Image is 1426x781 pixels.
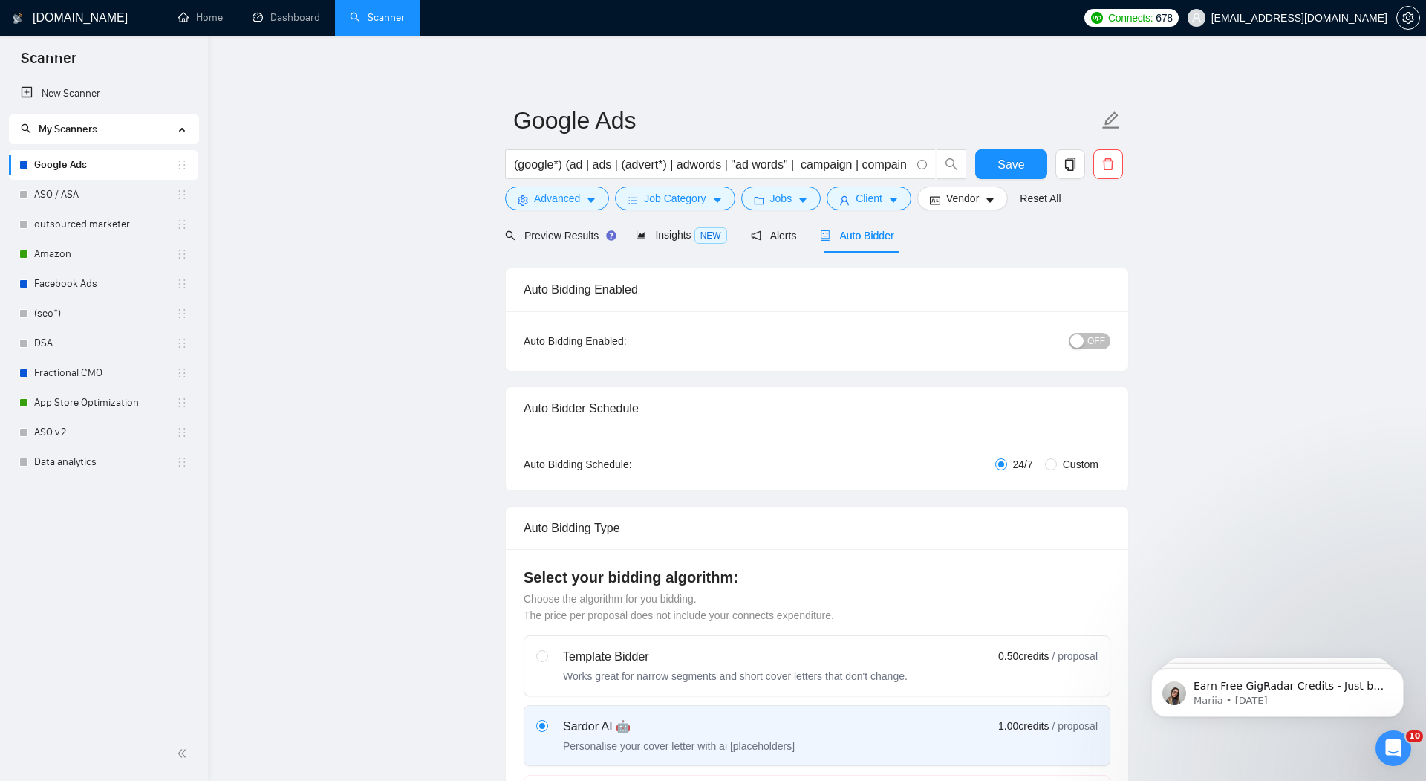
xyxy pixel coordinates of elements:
[998,648,1049,664] span: 0.50 credits
[518,195,528,206] span: setting
[34,239,176,269] a: Amazon
[712,195,723,206] span: caret-down
[21,123,97,135] span: My Scanners
[975,149,1047,179] button: Save
[839,195,850,206] span: user
[513,102,1098,139] input: Scanner name...
[1129,637,1426,741] iframe: Intercom notifications message
[34,447,176,477] a: Data analytics
[1094,158,1122,171] span: delete
[636,229,726,241] span: Insights
[741,187,821,210] button: folderJobscaret-down
[34,418,176,447] a: ASO v.2
[644,190,706,207] span: Job Category
[1396,12,1420,24] a: setting
[937,149,966,179] button: search
[751,230,761,241] span: notification
[770,190,792,207] span: Jobs
[9,447,198,477] li: Data analytics
[34,180,176,210] a: ASO / ASA
[34,210,176,239] a: outsourced marketer
[1091,12,1103,24] img: upwork-logo.png
[534,190,580,207] span: Advanced
[9,239,198,269] li: Amazon
[13,7,23,30] img: logo
[524,268,1110,311] div: Auto Bidding Enabled
[1007,456,1039,473] span: 24/7
[9,358,198,388] li: Fractional CMO
[917,160,927,169] span: info-circle
[563,718,795,736] div: Sardor AI 🤖
[9,180,198,210] li: ASO / ASA
[34,358,176,388] a: Fractional CMO
[1397,12,1419,24] span: setting
[946,190,979,207] span: Vendor
[563,648,908,666] div: Template Bidder
[177,746,192,761] span: double-left
[1191,13,1202,23] span: user
[39,123,97,135] span: My Scanners
[985,195,995,206] span: caret-down
[176,278,188,290] span: holder
[9,269,198,299] li: Facebook Ads
[34,299,176,328] a: (seo*)
[586,195,596,206] span: caret-down
[563,739,795,754] div: Personalise your cover letter with ai [placeholders]
[524,456,719,473] div: Auto Bidding Schedule:
[9,388,198,418] li: App Store Optimization
[176,427,188,438] span: holder
[1396,6,1420,30] button: setting
[9,210,198,239] li: outsourced marketer
[917,187,1008,210] button: idcardVendorcaret-down
[997,155,1024,174] span: Save
[524,333,719,349] div: Auto Bidding Enabled:
[1156,10,1172,26] span: 678
[176,308,188,320] span: holder
[998,718,1049,734] span: 1.00 credits
[350,11,405,24] a: searchScanner
[505,230,515,241] span: search
[524,593,834,621] span: Choose the algorithm for you bidding. The price per proposal does not include your connects expen...
[1020,190,1061,207] a: Reset All
[1057,456,1104,473] span: Custom
[176,456,188,468] span: holder
[1375,730,1411,766] iframe: Intercom live chat
[820,230,830,241] span: robot
[751,230,797,242] span: Alerts
[937,158,966,171] span: search
[176,337,188,349] span: holder
[1093,149,1123,179] button: delete
[21,123,31,134] span: search
[563,669,908,684] div: Works great for narrow segments and short cover letters that don't change.
[888,195,899,206] span: caret-down
[1101,111,1121,130] span: edit
[694,227,727,244] span: NEW
[176,397,188,409] span: holder
[176,218,188,230] span: holder
[514,155,911,174] input: Search Freelance Jobs...
[21,79,186,108] a: New Scanner
[34,269,176,299] a: Facebook Ads
[9,150,198,180] li: Google Ads
[34,328,176,358] a: DSA
[176,367,188,379] span: holder
[1406,730,1423,742] span: 10
[9,299,198,328] li: (seo*)
[1056,158,1084,171] span: copy
[615,187,735,210] button: barsJob Categorycaret-down
[505,187,609,210] button: settingAdvancedcaret-down
[628,195,638,206] span: bars
[1052,649,1098,664] span: / proposal
[1052,719,1098,733] span: / proposal
[1087,333,1105,349] span: OFF
[178,11,223,24] a: homeHome
[9,418,198,447] li: ASO v.2
[34,150,176,180] a: Google Ads
[253,11,320,24] a: dashboardDashboard
[9,328,198,358] li: DSA
[34,388,176,418] a: App Store Optimization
